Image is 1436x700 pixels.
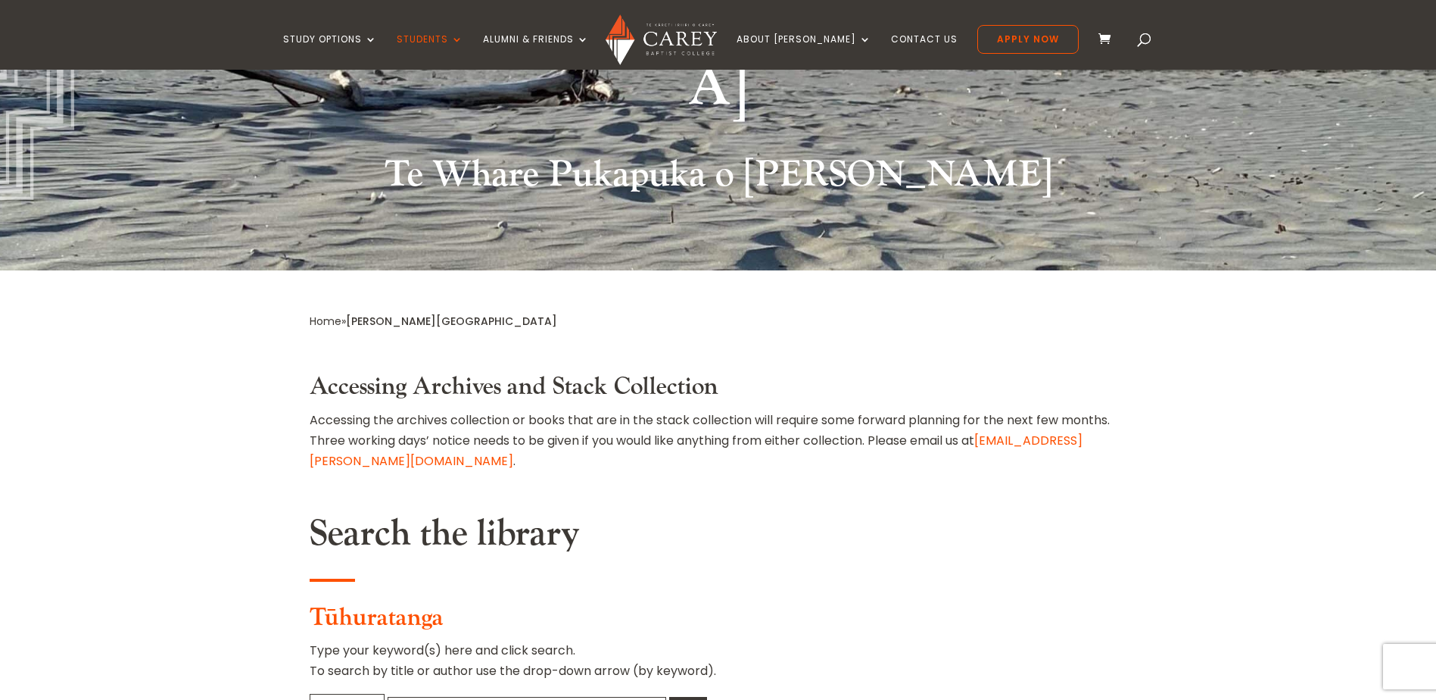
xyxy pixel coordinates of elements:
[310,153,1127,205] h2: Te Whare Pukapuka o [PERSON_NAME]
[310,410,1127,472] p: Accessing the archives collection or books that are in the stack collection will require some for...
[977,25,1079,54] a: Apply Now
[283,34,377,70] a: Study Options
[483,34,589,70] a: Alumni & Friends
[310,512,1127,564] h2: Search the library
[891,34,958,70] a: Contact Us
[310,314,557,329] span: »
[310,373,1127,409] h3: Accessing Archives and Stack Collection
[310,604,1127,640] h3: Tūhuratanga
[310,640,1127,693] p: Type your keyword(s) here and click search. To search by title or author use the drop-down arrow ...
[310,314,341,329] a: Home
[606,14,717,65] img: Carey Baptist College
[397,34,463,70] a: Students
[346,314,557,329] span: [PERSON_NAME][GEOGRAPHIC_DATA]
[737,34,871,70] a: About [PERSON_NAME]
